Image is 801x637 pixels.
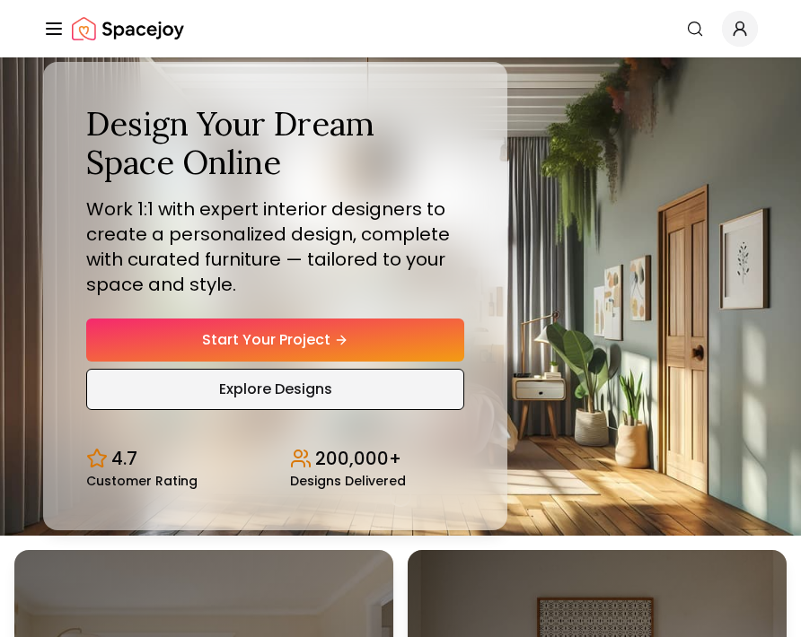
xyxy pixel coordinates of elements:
span: Design Your Dream Space Online [86,103,374,183]
a: Explore Designs [86,369,464,410]
span: Start Your Project [202,329,330,351]
span: Designs Delivered [290,472,406,490]
span: Explore Designs [219,379,332,400]
div: Design stats [86,432,464,487]
span: Work 1:1 with expert interior designers to create a personalized design, complete with curated fu... [86,196,450,297]
img: Spacejoy Logo [72,11,184,47]
span: 200,000+ [315,446,401,471]
span: 4.7 [111,446,137,471]
a: Start Your Project [86,318,464,362]
span: Customer Rating [86,472,198,490]
a: Spacejoy [72,11,184,47]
